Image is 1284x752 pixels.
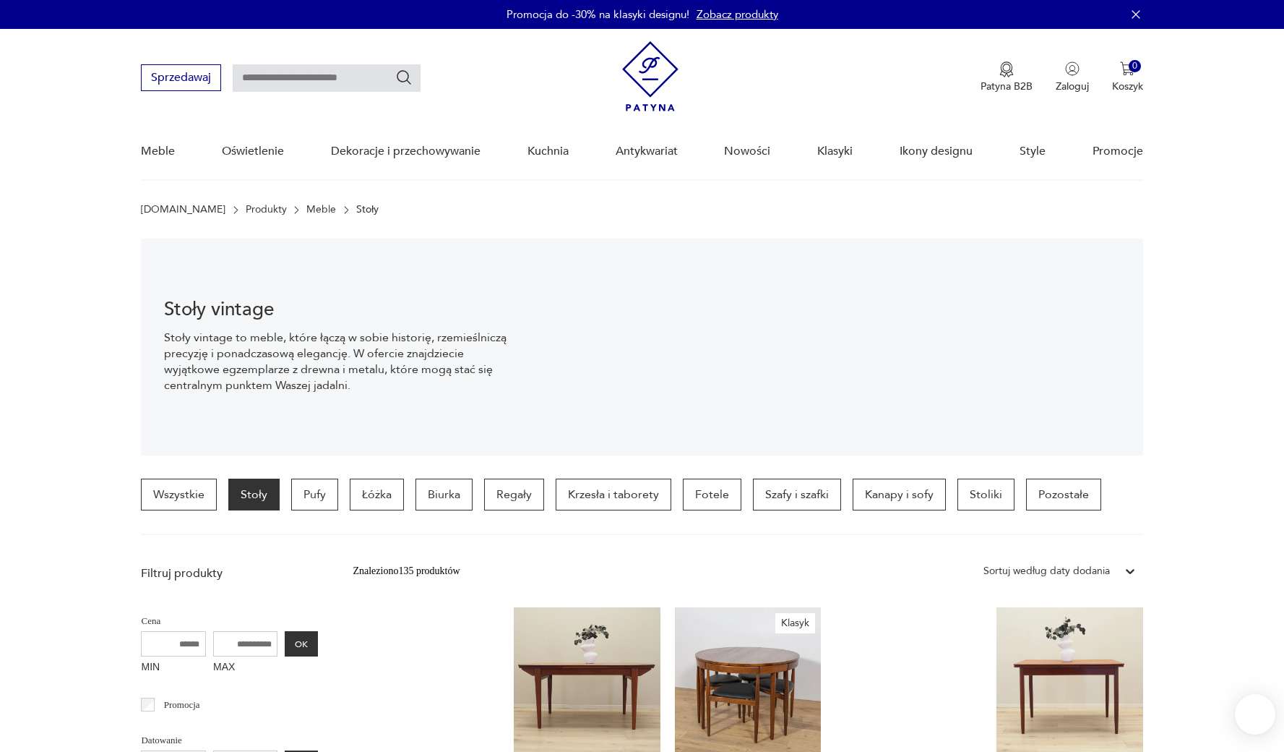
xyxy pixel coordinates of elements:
[853,479,946,510] a: Kanapy i sofy
[484,479,544,510] a: Regały
[683,479,741,510] a: Fotele
[291,479,338,510] a: Pufy
[306,204,336,215] a: Meble
[622,41,678,111] img: Patyna - sklep z meblami i dekoracjami vintage
[1056,61,1089,93] button: Zaloguj
[141,657,206,680] label: MIN
[285,631,318,657] button: OK
[222,124,284,179] a: Oświetlenie
[141,732,318,748] p: Datowanie
[213,657,278,680] label: MAX
[556,479,671,510] a: Krzesła i taborety
[415,479,473,510] a: Biurka
[983,563,1110,579] div: Sortuj według daty dodania
[1120,61,1134,76] img: Ikona koszyka
[331,124,481,179] a: Dekoracje i przechowywanie
[141,74,221,84] a: Sprzedawaj
[1235,694,1275,735] iframe: Smartsupp widget button
[1056,80,1089,93] p: Zaloguj
[981,61,1033,93] a: Ikona medaluPatyna B2B
[981,61,1033,93] button: Patyna B2B
[957,479,1014,510] a: Stoliki
[616,124,678,179] a: Antykwariat
[1020,124,1046,179] a: Style
[353,563,460,579] div: Znaleziono 135 produktów
[350,479,404,510] a: Łóżka
[356,204,379,215] p: Stoły
[999,61,1014,77] img: Ikona medalu
[141,613,318,629] p: Cena
[527,124,569,179] a: Kuchnia
[697,7,778,22] a: Zobacz produkty
[164,301,518,318] h1: Stoły vintage
[1112,80,1143,93] p: Koszyk
[1112,61,1143,93] button: 0Koszyk
[164,697,200,713] p: Promocja
[395,69,413,86] button: Szukaj
[1065,61,1080,76] img: Ikonka użytkownika
[141,204,225,215] a: [DOMAIN_NAME]
[753,479,841,510] a: Szafy i szafki
[164,330,518,393] p: Stoły vintage to meble, które łączą w sobie historię, rzemieślniczą precyzję i ponadczasową elega...
[1129,60,1141,72] div: 0
[981,80,1033,93] p: Patyna B2B
[228,479,280,510] a: Stoły
[724,124,770,179] a: Nowości
[1026,479,1101,510] a: Pozostałe
[900,124,973,179] a: Ikony designu
[141,565,318,581] p: Filtruj produkty
[817,124,853,179] a: Klasyki
[141,64,221,91] button: Sprzedawaj
[1093,124,1143,179] a: Promocje
[141,124,175,179] a: Meble
[246,204,287,215] a: Produkty
[141,479,217,510] a: Wszystkie
[507,7,689,22] p: Promocja do -30% na klasyki designu!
